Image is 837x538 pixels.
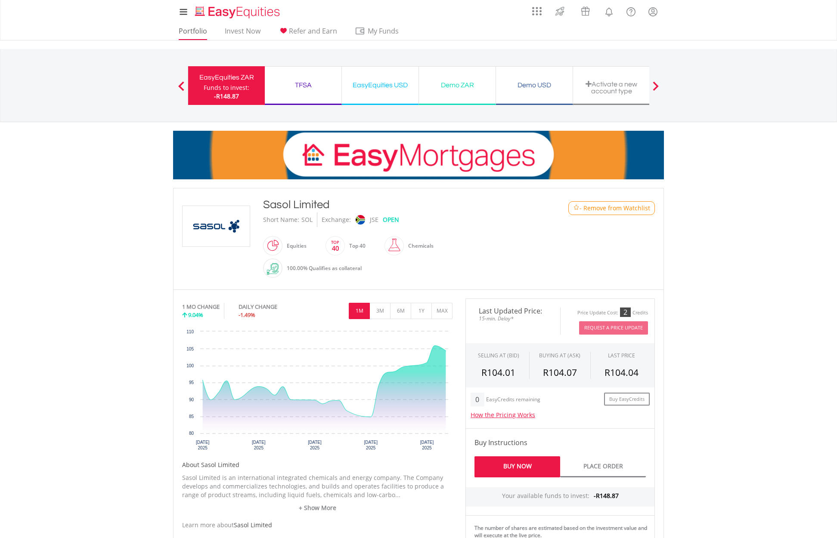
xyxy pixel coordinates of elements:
div: Sasol Limited [263,197,533,212]
a: Vouchers [573,2,598,18]
a: Invest Now [221,27,264,40]
div: Top 40 [345,236,366,256]
span: R104.04 [604,366,639,378]
span: BUYING AT (ASK) [539,352,580,359]
text: [DATE] 2025 [196,440,210,450]
span: Last Updated Price: [472,307,554,314]
div: Demo USD [501,79,567,91]
div: Short Name: [263,212,299,227]
button: Watchlist - Remove from Watchlist [568,201,655,215]
text: [DATE] 2025 [420,440,434,450]
div: Your available funds to invest: [466,487,654,507]
button: 6M [390,303,411,319]
div: Equities [282,236,307,256]
text: 80 [189,431,194,436]
span: My Funds [355,25,411,37]
span: -R148.87 [594,492,619,500]
span: 15-min. Delay* [472,314,554,323]
div: OPEN [383,212,399,227]
div: Chemicals [404,236,434,256]
div: SELLING AT (BID) [478,352,519,359]
img: EasyEquities_Logo.png [193,5,283,19]
a: Buy EasyCredits [604,393,650,406]
img: jse.png [356,215,365,224]
a: AppsGrid [527,2,547,16]
div: Exchange: [322,212,351,227]
a: Refer and Earn [275,27,341,40]
img: EQU.ZA.SOL.png [184,206,248,246]
span: -R148.87 [214,92,239,100]
div: 1 MO CHANGE [182,303,220,311]
a: Place Order [560,456,646,477]
a: FAQ's and Support [620,2,642,19]
button: 1Y [411,303,432,319]
div: Credits [632,310,648,316]
text: 95 [189,380,194,385]
div: EasyEquities USD [347,79,413,91]
span: 100.00% Qualifies as collateral [287,264,362,272]
img: Watchlist [573,205,580,211]
span: R104.01 [481,366,515,378]
div: Activate a new account type [578,80,645,95]
text: 100 [186,363,194,368]
a: + Show More [182,504,453,512]
svg: Interactive chart [182,327,453,456]
img: thrive-v2.svg [553,4,567,18]
span: Refer and Earn [289,26,337,36]
button: MAX [431,303,453,319]
div: EasyEquities ZAR [193,71,260,83]
div: Funds to invest: [204,83,249,92]
span: 9.04% [188,311,203,319]
div: DAILY CHANGE [239,303,306,311]
img: EasyMortage Promotion Banner [173,131,664,179]
h5: About Sasol Limited [182,461,453,469]
div: Chart. Highcharts interactive chart. [182,327,453,456]
h4: Buy Instructions [474,437,646,448]
img: collateral-qualifying-green.svg [267,263,279,275]
span: - Remove from Watchlist [580,204,650,212]
text: 105 [186,347,194,351]
text: 110 [186,329,194,334]
text: [DATE] 2025 [308,440,322,450]
a: My Profile [642,2,664,21]
img: grid-menu-icon.svg [532,6,542,16]
text: 90 [189,397,194,402]
a: Portfolio [175,27,211,40]
span: Sasol Limited [234,521,272,529]
div: 2 [620,307,631,317]
button: 1M [349,303,370,319]
div: EasyCredits remaining [486,397,540,404]
button: Request A Price Update [579,321,648,335]
img: vouchers-v2.svg [578,4,592,18]
div: 0 [471,393,484,406]
span: -1.49% [239,311,255,319]
div: SOL [301,212,313,227]
div: Price Update Cost: [577,310,618,316]
p: Sasol Limited is an international integrated chemicals and energy company. The Company develops a... [182,473,453,499]
text: [DATE] 2025 [364,440,378,450]
a: How the Pricing Works [471,411,535,419]
div: Demo ZAR [424,79,490,91]
text: [DATE] 2025 [252,440,266,450]
div: JSE [370,212,378,227]
a: Home page [192,2,283,19]
a: Notifications [598,2,620,19]
text: 85 [189,414,194,419]
a: Buy Now [474,456,560,477]
div: LAST PRICE [608,352,635,359]
span: R104.07 [543,366,577,378]
div: TFSA [270,79,336,91]
button: 3M [369,303,391,319]
div: Learn more about [182,521,453,529]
